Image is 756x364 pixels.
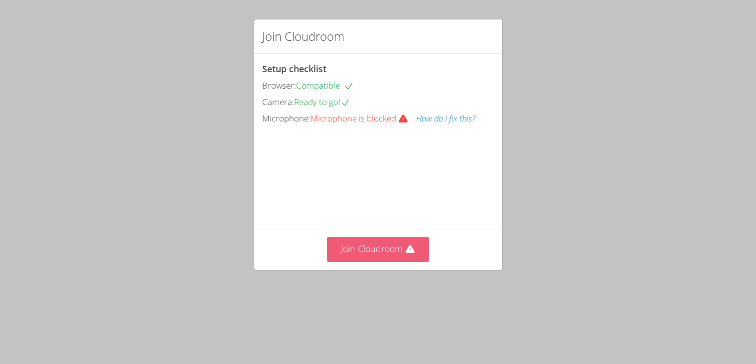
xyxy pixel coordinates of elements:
[310,113,416,124] span: Microphone is blocked
[262,27,344,45] h2: Join Cloudroom
[262,63,326,75] span: Setup checklist
[262,96,294,108] span: Camera:
[262,113,310,124] span: Microphone:
[294,96,350,108] span: Ready to go!
[296,80,354,91] span: Compatible
[416,112,475,126] button: How do I fix this?
[262,80,296,91] span: Browser:
[327,237,429,261] button: Join Cloudroom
